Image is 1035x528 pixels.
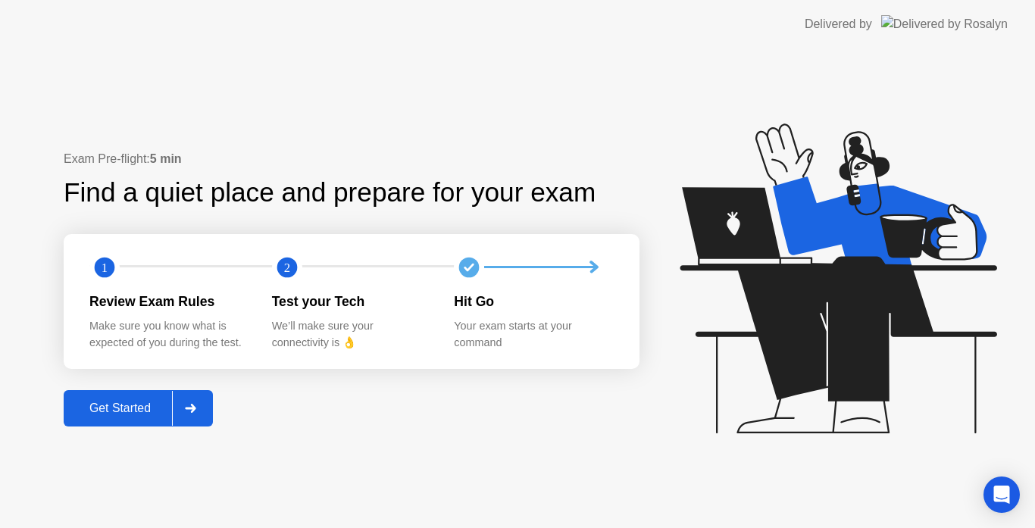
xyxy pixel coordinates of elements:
[983,476,1020,513] div: Open Intercom Messenger
[68,401,172,415] div: Get Started
[272,292,430,311] div: Test your Tech
[454,318,612,351] div: Your exam starts at your command
[805,15,872,33] div: Delivered by
[284,260,290,274] text: 2
[89,318,248,351] div: Make sure you know what is expected of you during the test.
[64,390,213,426] button: Get Started
[454,292,612,311] div: Hit Go
[150,152,182,165] b: 5 min
[64,173,598,213] div: Find a quiet place and prepare for your exam
[272,318,430,351] div: We’ll make sure your connectivity is 👌
[89,292,248,311] div: Review Exam Rules
[102,260,108,274] text: 1
[881,15,1008,33] img: Delivered by Rosalyn
[64,150,639,168] div: Exam Pre-flight:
